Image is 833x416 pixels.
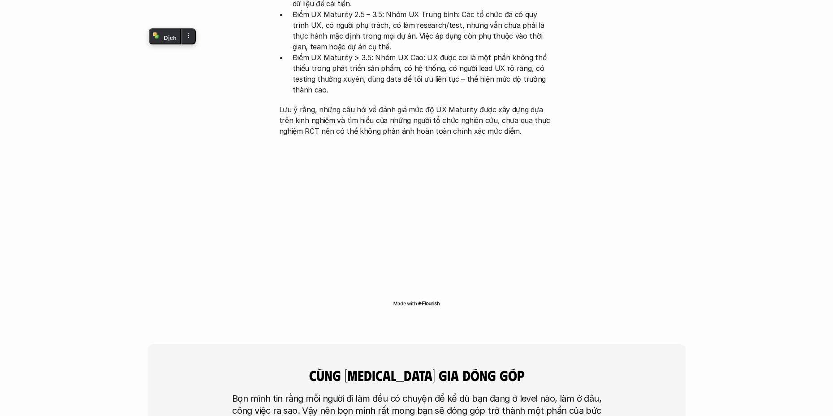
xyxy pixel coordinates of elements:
h4: cùng [MEDICAL_DATA] gia đóng góp [271,367,562,384]
iframe: Interactive or visual content [271,141,562,298]
img: Made with Flourish [393,300,440,307]
p: Điểm UX Maturity > 3.5: Nhóm UX Cao: UX được coi là một phần không thể thiếu trong phát triển sản... [293,52,554,95]
p: Lưu ý rằng, những câu hỏi về đánh giá mức độ UX Maturity được xây dựng dựa trên kinh nghiệm và tì... [279,104,554,136]
p: Điểm UX Maturity 2.5 – 3.5: Nhóm UX Trung bình: Các tổ chức đã có quy trình UX, có người phụ trác... [293,9,554,52]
